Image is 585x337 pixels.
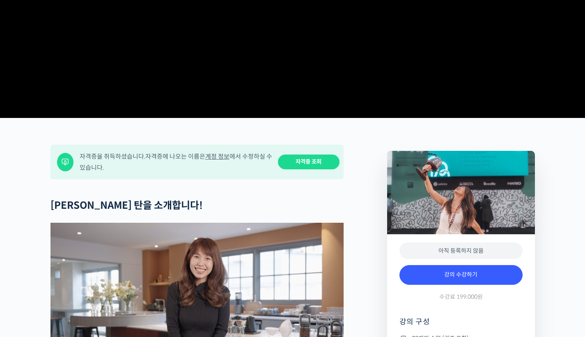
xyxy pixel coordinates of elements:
[2,261,54,281] a: 홈
[106,261,158,281] a: 설정
[399,317,523,333] h4: 강의 구성
[399,242,523,259] div: 아직 등록하지 않음
[50,199,203,212] strong: [PERSON_NAME] 탄을 소개합니다!
[54,261,106,281] a: 대화
[75,273,85,280] span: 대화
[439,293,483,301] span: 수강료 199,000원
[399,265,523,285] a: 강의 수강하기
[80,151,273,173] div: 자격증을 취득하셨습니다. 자격증에 나오는 이름은 에서 수정하실 수 있습니다.
[205,152,229,160] a: 계정 정보
[26,273,31,279] span: 홈
[127,273,137,279] span: 설정
[278,155,340,170] a: 자격증 조회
